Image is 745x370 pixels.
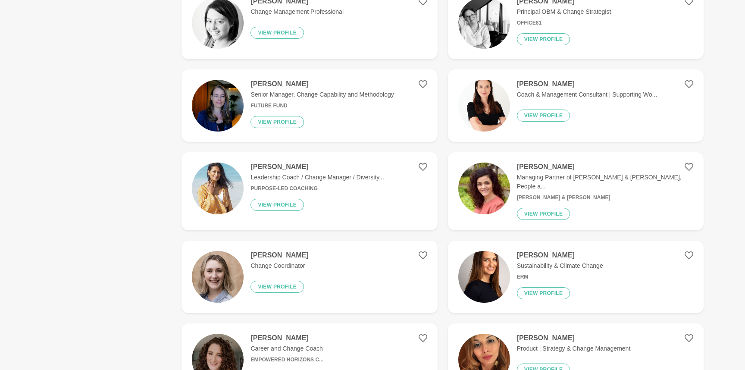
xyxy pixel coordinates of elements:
[250,173,384,182] p: Leadership Coach / Change Manager / Diversity...
[458,251,510,303] img: 5e385532dc28f84880a743baa829348438bc249c-1707x2560.jpg
[517,163,693,171] h4: [PERSON_NAME]
[250,27,304,39] button: View profile
[192,80,244,132] img: 08c0df9345a7921c928b98cd6ecd4f8431067a41-2944x2944.jpg
[517,33,570,45] button: View profile
[448,69,704,142] a: [PERSON_NAME]Coach & Management Consultant | Supporting Wo...View profile
[517,194,693,201] h6: [PERSON_NAME] & [PERSON_NAME]
[250,344,323,353] p: Career and Change Coach
[517,261,603,270] p: Sustainability & Climate Change
[448,152,704,230] a: [PERSON_NAME]Managing Partner of [PERSON_NAME] & [PERSON_NAME], People a...[PERSON_NAME] & [PERSO...
[182,69,437,142] a: [PERSON_NAME]Senior Manager, Change Capability and MethodologyFuture FundView profile
[517,251,603,260] h4: [PERSON_NAME]
[517,80,657,88] h4: [PERSON_NAME]
[517,7,611,16] p: Principal OBM & Change Strategist
[250,251,308,260] h4: [PERSON_NAME]
[250,334,323,342] h4: [PERSON_NAME]
[458,80,510,132] img: ce0d4de94f798b7e57d479c035e179cddad7f78f-3000x3750.jpg
[517,90,657,99] p: Coach & Management Consultant | Supporting Wo...
[250,199,304,211] button: View profile
[517,208,570,220] button: View profile
[182,152,437,230] a: [PERSON_NAME]Leadership Coach / Change Manager / Diversity...Purpose-Led CoachingView profile
[517,334,631,342] h4: [PERSON_NAME]
[182,241,437,313] a: [PERSON_NAME]Change CoordinatorView profile
[250,163,384,171] h4: [PERSON_NAME]
[250,185,384,192] h6: Purpose-Led Coaching
[517,274,603,280] h6: ERM
[517,344,631,353] p: Product | Strategy & Change Management
[250,281,304,293] button: View profile
[250,357,323,363] h6: Empowered Horizons C...
[250,80,394,88] h4: [PERSON_NAME]
[192,163,244,214] img: 55e0ed57f3ba5424a5660e136578c55d23bb18a6-3239x4319.jpg
[448,241,704,313] a: [PERSON_NAME]Sustainability & Climate ChangeERMView profile
[250,90,394,99] p: Senior Manager, Change Capability and Methodology
[458,163,510,214] img: d59f63ee9313bef3e0814c9cb4930c39c7d67f46-1125x1233.jpg
[250,103,394,109] h6: Future Fund
[517,287,570,299] button: View profile
[192,251,244,303] img: 7ca197b7280667f3ade55fbc12832dd1d200de21-430x430.jpg
[517,20,611,26] h6: Office81
[250,116,304,128] button: View profile
[250,261,308,270] p: Change Coordinator
[517,173,693,191] p: Managing Partner of [PERSON_NAME] & [PERSON_NAME], People a...
[517,110,570,122] button: View profile
[250,7,344,16] p: Change Management Professional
